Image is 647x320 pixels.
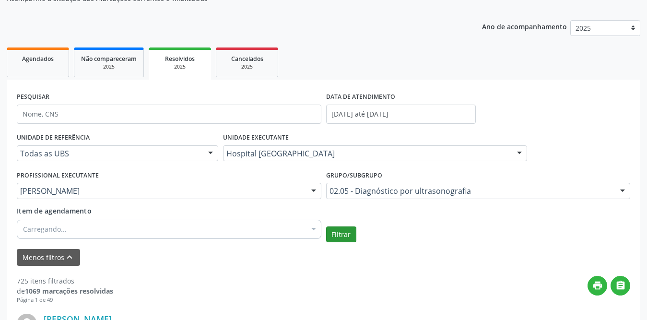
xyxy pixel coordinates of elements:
label: UNIDADE EXECUTANTE [223,130,289,145]
span: Não compareceram [81,55,137,63]
button:  [611,276,630,296]
div: de [17,286,113,296]
div: Página 1 de 49 [17,296,113,304]
div: 2025 [81,63,137,71]
label: PROFISSIONAL EXECUTANTE [17,168,99,183]
input: Nome, CNS [17,105,321,124]
button: Menos filtroskeyboard_arrow_up [17,249,80,266]
span: Cancelados [231,55,263,63]
span: 02.05 - Diagnóstico por ultrasonografia [329,186,611,196]
i: print [592,280,603,291]
div: 2025 [223,63,271,71]
span: Carregando... [23,224,67,234]
strong: 1069 marcações resolvidas [25,286,113,296]
span: Item de agendamento [17,206,92,215]
label: Grupo/Subgrupo [326,168,382,183]
p: Ano de acompanhamento [482,20,567,32]
i:  [615,280,626,291]
div: 725 itens filtrados [17,276,113,286]
button: print [588,276,607,296]
span: [PERSON_NAME] [20,186,302,196]
label: UNIDADE DE REFERÊNCIA [17,130,90,145]
label: PESQUISAR [17,90,49,105]
i: keyboard_arrow_up [64,252,75,262]
button: Filtrar [326,226,356,243]
label: DATA DE ATENDIMENTO [326,90,395,105]
span: Agendados [22,55,54,63]
input: Selecione um intervalo [326,105,476,124]
div: 2025 [155,63,204,71]
span: Hospital [GEOGRAPHIC_DATA] [226,149,508,158]
span: Resolvidos [165,55,195,63]
span: Todas as UBS [20,149,199,158]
